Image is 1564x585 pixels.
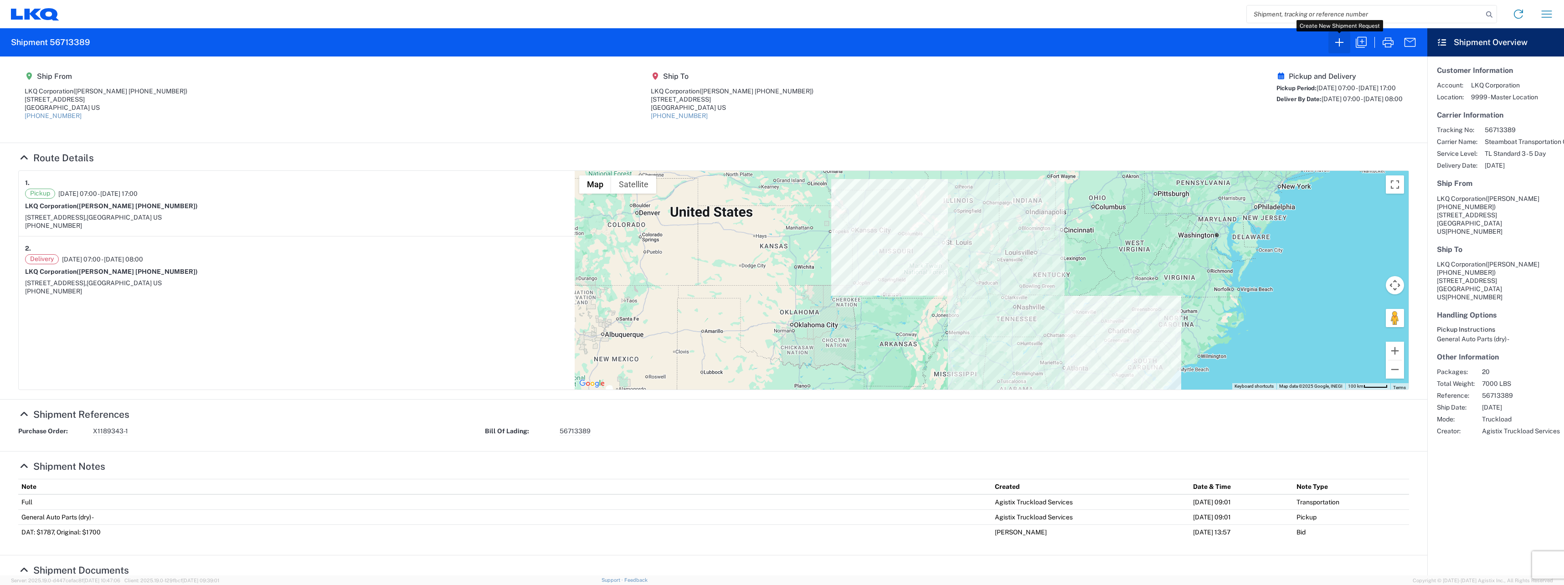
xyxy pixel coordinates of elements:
[1317,84,1396,92] span: [DATE] 07:00 - [DATE] 17:00
[1279,384,1343,389] span: Map data ©2025 Google, INEGI
[25,189,55,199] span: Pickup
[18,427,87,436] strong: Purchase Order:
[18,152,94,164] a: Hide Details
[1437,149,1477,158] span: Service Level:
[1437,195,1554,236] address: [GEOGRAPHIC_DATA] US
[1437,211,1497,219] span: [STREET_ADDRESS]
[1437,326,1554,334] h6: Pickup Instructions
[1386,342,1404,360] button: Zoom in
[1276,85,1317,92] span: Pickup Period:
[1437,368,1475,376] span: Packages:
[25,287,568,295] div: [PHONE_NUMBER]
[1482,403,1560,411] span: [DATE]
[1190,479,1294,495] th: Date & Time
[1393,385,1406,390] a: Terms
[992,494,1189,510] td: Agistix Truckload Services
[1293,479,1409,495] th: Note Type
[1386,276,1404,294] button: Map camera controls
[485,427,553,436] strong: Bill Of Lading:
[651,87,813,95] div: LKQ Corporation
[25,254,59,264] span: Delivery
[18,479,1409,539] table: Shipment Notes
[992,510,1189,525] td: Agistix Truckload Services
[1386,309,1404,327] button: Drag Pegman onto the map to open Street View
[1446,293,1502,301] span: [PHONE_NUMBER]
[25,214,87,221] span: [STREET_ADDRESS],
[1437,311,1554,319] h5: Handling Options
[1437,380,1475,388] span: Total Weight:
[62,255,143,263] span: [DATE] 07:00 - [DATE] 08:00
[1386,360,1404,379] button: Zoom out
[18,494,992,510] td: Full
[1482,391,1560,400] span: 56713389
[18,461,105,472] a: Hide Details
[1437,195,1486,202] span: LKQ Corporation
[1437,138,1477,146] span: Carrier Name:
[1482,427,1560,435] span: Agistix Truckload Services
[1437,93,1464,101] span: Location:
[18,479,992,495] th: Note
[700,87,813,95] span: ([PERSON_NAME] [PHONE_NUMBER])
[18,510,992,525] td: General Auto Parts (dry) -
[624,577,648,583] a: Feedback
[25,103,187,112] div: [GEOGRAPHIC_DATA] US
[577,378,607,390] img: Google
[25,95,187,103] div: [STREET_ADDRESS]
[1437,161,1477,169] span: Delivery Date:
[11,37,90,48] h2: Shipment 56713389
[1345,383,1390,390] button: Map Scale: 100 km per 49 pixels
[87,279,162,287] span: [GEOGRAPHIC_DATA] US
[577,378,607,390] a: Open this area in Google Maps (opens a new window)
[25,243,31,254] strong: 2.
[182,578,219,583] span: [DATE] 09:39:01
[1437,111,1554,119] h5: Carrier Information
[651,103,813,112] div: [GEOGRAPHIC_DATA] US
[1437,81,1464,89] span: Account:
[1437,335,1554,343] div: General Auto Parts (dry) -
[25,72,187,81] h5: Ship From
[1437,179,1554,188] h5: Ship From
[1322,95,1403,103] span: [DATE] 07:00 - [DATE] 08:00
[992,479,1189,495] th: Created
[1276,72,1403,81] h5: Pickup and Delivery
[1437,66,1554,75] h5: Customer Information
[651,112,708,119] a: [PHONE_NUMBER]
[560,427,591,436] span: 56713389
[1386,175,1404,194] button: Toggle fullscreen view
[11,578,120,583] span: Server: 2025.19.0-d447cefac8f
[1190,494,1294,510] td: [DATE] 09:01
[1437,353,1554,361] h5: Other Information
[77,202,198,210] span: ([PERSON_NAME] [PHONE_NUMBER])
[18,564,129,576] a: Hide Details
[25,177,30,189] strong: 1.
[25,87,187,95] div: LKQ Corporation
[1437,126,1477,134] span: Tracking No:
[1437,415,1475,423] span: Mode:
[651,95,813,103] div: [STREET_ADDRESS]
[25,279,87,287] span: [STREET_ADDRESS],
[25,221,568,230] div: [PHONE_NUMBER]
[1190,510,1294,525] td: [DATE] 09:01
[1437,427,1475,435] span: Creator:
[1437,403,1475,411] span: Ship Date:
[1437,261,1539,284] span: LKQ Corporation [STREET_ADDRESS]
[1293,525,1409,540] td: Bid
[1235,383,1274,390] button: Keyboard shortcuts
[992,525,1189,540] td: [PERSON_NAME]
[73,87,187,95] span: ([PERSON_NAME] [PHONE_NUMBER])
[1471,93,1538,101] span: 9999 - Master Location
[18,525,992,540] td: DAT: $1787, Original: $1700
[87,214,162,221] span: [GEOGRAPHIC_DATA] US
[1190,525,1294,540] td: [DATE] 13:57
[1293,494,1409,510] td: Transportation
[1471,81,1538,89] span: LKQ Corporation
[651,72,813,81] h5: Ship To
[1413,576,1553,585] span: Copyright © [DATE]-[DATE] Agistix Inc., All Rights Reserved
[93,427,128,436] span: X1189343-1
[1437,260,1554,301] address: [GEOGRAPHIC_DATA] US
[1247,5,1483,23] input: Shipment, tracking or reference number
[1437,195,1539,210] span: ([PERSON_NAME] [PHONE_NUMBER])
[25,202,198,210] strong: LKQ Corporation
[1276,96,1322,103] span: Deliver By Date:
[1437,391,1475,400] span: Reference:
